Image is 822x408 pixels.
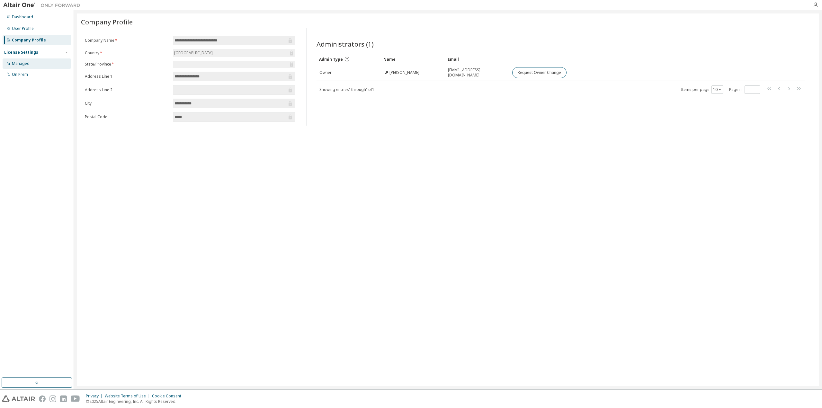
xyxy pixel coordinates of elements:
[319,70,332,75] span: Owner
[319,57,343,62] span: Admin Type
[60,395,67,402] img: linkedin.svg
[85,50,169,56] label: Country
[319,87,374,92] span: Showing entries 1 through 1 of 1
[85,114,169,120] label: Postal Code
[12,38,46,43] div: Company Profile
[383,54,442,64] div: Name
[12,26,34,31] div: User Profile
[86,394,105,399] div: Privacy
[85,74,169,79] label: Address Line 1
[3,2,84,8] img: Altair One
[317,40,374,49] span: Administrators (1)
[12,61,30,66] div: Managed
[85,62,169,67] label: State/Province
[152,394,185,399] div: Cookie Consent
[389,70,419,75] span: [PERSON_NAME]
[681,85,723,94] span: Items per page
[173,49,295,57] div: [GEOGRAPHIC_DATA]
[85,101,169,106] label: City
[105,394,152,399] div: Website Terms of Use
[86,399,185,404] p: © 2025 Altair Engineering, Inc. All Rights Reserved.
[2,395,35,402] img: altair_logo.svg
[729,85,760,94] span: Page n.
[85,87,169,93] label: Address Line 2
[39,395,46,402] img: facebook.svg
[12,72,28,77] div: On Prem
[12,14,33,20] div: Dashboard
[85,38,169,43] label: Company Name
[4,50,38,55] div: License Settings
[71,395,80,402] img: youtube.svg
[713,87,722,92] button: 10
[81,17,133,26] span: Company Profile
[448,54,507,64] div: Email
[173,49,214,57] div: [GEOGRAPHIC_DATA]
[49,395,56,402] img: instagram.svg
[448,67,506,78] span: [EMAIL_ADDRESS][DOMAIN_NAME]
[512,67,567,78] button: Request Owner Change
